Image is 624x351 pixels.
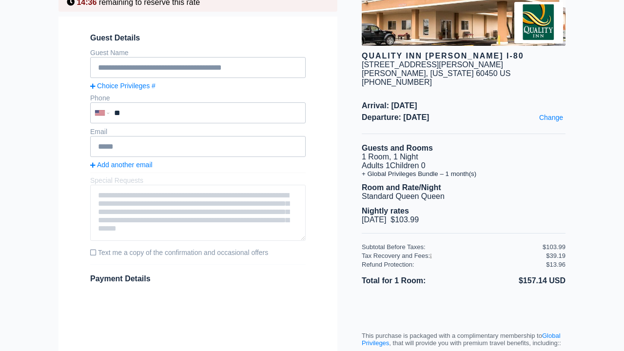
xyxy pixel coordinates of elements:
span: Guest Details [90,34,306,42]
li: 1 Room, 1 Night [362,153,565,161]
li: Total for 1 Room: [362,274,464,287]
div: $39.19 [546,252,565,259]
a: Choice Privileges # [90,82,306,90]
label: Text me a copy of the confirmation and occasional offers [90,245,306,260]
a: Global Privileges [362,332,561,347]
a: Add another email [90,161,306,169]
label: Guest Name [90,49,129,57]
span: Payment Details [90,274,151,283]
div: $103.99 [543,243,565,251]
p: This purchase is packaged with a complimentary membership to , that will provide you with premium... [362,332,565,347]
label: Special Requests [90,176,143,184]
div: [STREET_ADDRESS][PERSON_NAME] [362,60,503,69]
span: Departure: [DATE] [362,113,565,122]
b: Guests and Rooms [362,144,433,152]
b: Nightly rates [362,207,409,215]
b: Room and Rate/Night [362,183,441,192]
span: [DATE] $103.99 [362,215,419,224]
div: Subtotal Before Taxes: [362,243,543,251]
span: Arrival: [DATE] [362,101,565,110]
span: US [500,69,510,78]
label: Email [90,128,107,136]
label: Phone [90,94,110,102]
li: $157.14 USD [464,274,565,287]
li: + Global Privileges Bundle – 1 month(s) [362,170,565,177]
div: Refund Protection: [362,261,546,268]
span: [US_STATE] [430,69,473,78]
div: United States: +1 [91,103,112,122]
iframe: PayPal Message 1 [362,302,565,312]
div: Quality Inn [PERSON_NAME] I-80 [362,52,565,60]
img: Brand logo for Quality Inn Morris I-80 [514,2,563,43]
span: Children 0 [390,161,426,170]
span: 60450 [476,69,498,78]
span: [PERSON_NAME], [362,69,428,78]
div: [PHONE_NUMBER] [362,78,565,87]
a: Change [537,111,565,124]
li: Standard Queen Queen [362,192,565,201]
div: $13.96 [546,261,565,268]
li: Adults 1 [362,161,565,170]
div: Tax Recovery and Fees: [362,252,543,259]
